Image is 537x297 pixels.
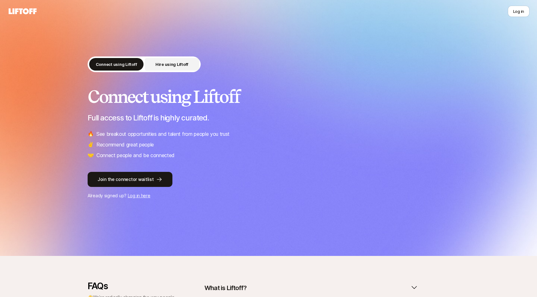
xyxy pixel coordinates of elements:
[204,281,418,295] button: What is Liftoff?
[96,141,154,149] p: Recommend great people
[88,87,449,106] h2: Connect using Liftoff
[88,114,449,122] p: Full access to Liftoff is highly curated.
[96,61,137,67] p: Connect using Liftoff
[88,281,176,291] p: FAQs
[508,6,529,17] button: Log in
[155,61,188,67] p: Hire using Liftoff
[96,130,230,138] p: See breakout opportunities and talent from people you trust
[88,172,449,187] a: Join the connector waitlist
[88,141,94,149] span: ✌️
[88,172,172,187] button: Join the connector waitlist
[96,151,175,159] p: Connect people and be connected
[88,130,94,138] span: 🔥
[204,284,247,292] p: What is Liftoff?
[88,151,94,159] span: 🤝
[128,193,150,198] a: Log in here
[88,192,449,199] p: Already signed up?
